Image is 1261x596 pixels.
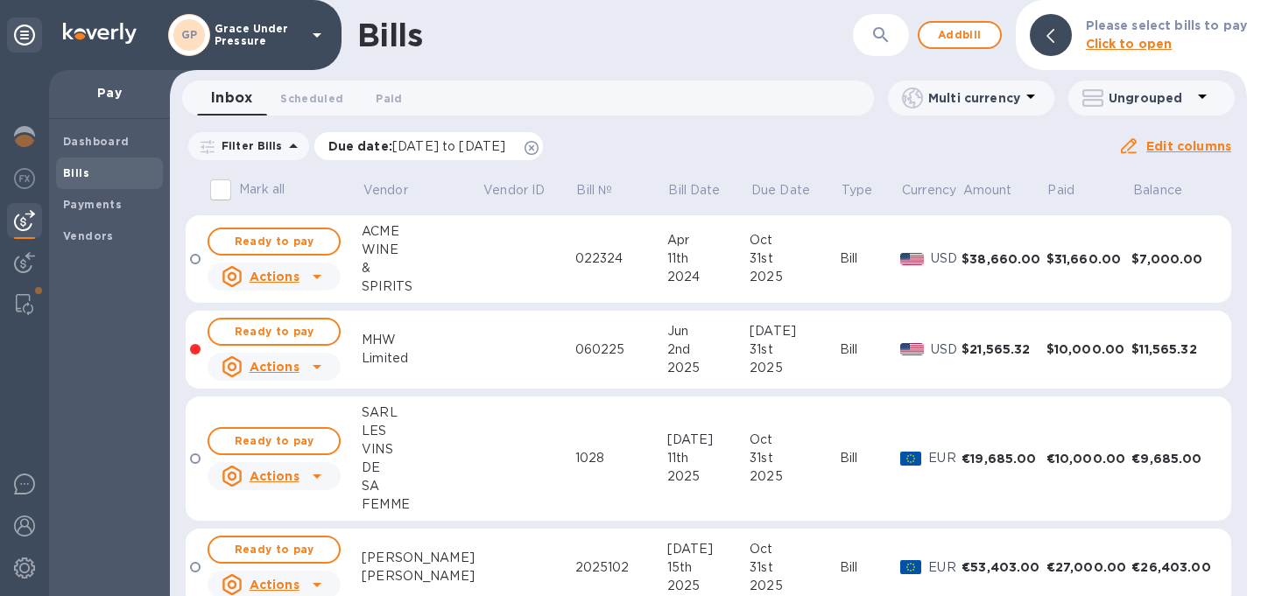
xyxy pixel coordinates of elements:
[250,578,299,592] u: Actions
[750,268,840,286] div: 2025
[962,558,1046,576] div: €53,403.00
[208,228,341,256] button: Ready to pay
[667,249,750,268] div: 11th
[667,340,750,359] div: 2nd
[668,181,720,200] p: Bill Date
[1146,139,1231,153] u: Edit columns
[751,181,810,200] p: Due Date
[667,359,750,377] div: 2025
[667,231,750,249] div: Apr
[750,431,840,449] div: Oct
[963,181,1012,200] p: Amount
[576,181,612,200] p: Bill №
[362,567,482,585] div: [PERSON_NAME]
[1046,558,1132,576] div: €27,000.00
[963,181,1035,200] span: Amount
[63,23,137,44] img: Logo
[1131,340,1216,358] div: $11,565.32
[362,331,482,349] div: MHW
[14,168,35,189] img: Foreign exchange
[750,577,840,595] div: 2025
[208,318,341,346] button: Ready to pay
[918,21,1002,49] button: Addbill
[250,469,299,483] u: Actions
[667,268,750,286] div: 2024
[1109,89,1192,107] p: Ungrouped
[63,84,156,102] p: Pay
[63,198,122,211] b: Payments
[7,18,42,53] div: Unpin categories
[750,359,840,377] div: 2025
[928,89,1020,107] p: Multi currency
[362,241,482,259] div: WINE
[750,231,840,249] div: Oct
[362,349,482,368] div: Limited
[751,181,833,200] span: Due Date
[750,249,840,268] div: 31st
[902,181,956,200] p: Currency
[575,558,667,577] div: 2025102
[667,577,750,595] div: 2025
[376,89,402,108] span: Paid
[363,181,408,200] p: Vendor
[933,25,986,46] span: Add bill
[667,449,750,467] div: 11th
[362,495,482,514] div: FEMME
[1046,250,1132,268] div: $31,660.00
[750,340,840,359] div: 31st
[314,132,544,160] div: Due date:[DATE] to [DATE]
[900,253,924,265] img: USD
[362,477,482,495] div: SA
[667,558,750,577] div: 15th
[362,259,482,277] div: &
[483,181,545,200] p: Vendor ID
[1131,250,1216,268] div: $7,000.00
[1086,37,1173,51] b: Click to open
[208,427,341,455] button: Ready to pay
[750,467,840,486] div: 2025
[576,181,635,200] span: Bill №
[900,343,924,355] img: USD
[1131,450,1216,467] div: €9,685.00
[928,558,962,577] p: EUR
[362,403,482,422] div: SARL
[1047,181,1074,200] p: Paid
[239,180,285,199] p: Mark all
[223,321,325,342] span: Ready to pay
[842,181,873,200] p: Type
[750,449,840,467] div: 31st
[223,539,325,560] span: Ready to pay
[1047,181,1097,200] span: Paid
[362,440,482,459] div: VINS
[962,450,1046,467] div: €19,685.00
[63,135,130,148] b: Dashboard
[840,558,900,577] div: Bill
[1131,558,1216,576] div: €26,403.00
[211,86,252,110] span: Inbox
[63,229,114,242] b: Vendors
[362,549,482,567] div: [PERSON_NAME]
[223,431,325,452] span: Ready to pay
[575,449,667,467] div: 1028
[392,139,505,153] span: [DATE] to [DATE]
[250,360,299,374] u: Actions
[63,166,89,179] b: Bills
[667,540,750,558] div: [DATE]
[962,250,1046,268] div: $38,660.00
[362,459,482,477] div: DE
[931,249,962,268] p: USD
[357,17,422,53] h1: Bills
[1133,181,1205,200] span: Balance
[668,181,743,200] span: Bill Date
[362,277,482,296] div: SPIRITS
[223,231,325,252] span: Ready to pay
[575,249,667,268] div: 022324
[750,322,840,340] div: [DATE]
[1086,18,1247,32] b: Please select bills to pay
[667,467,750,486] div: 2025
[362,422,482,440] div: LES
[1133,181,1182,200] p: Balance
[750,540,840,558] div: Oct
[215,138,283,153] p: Filter Bills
